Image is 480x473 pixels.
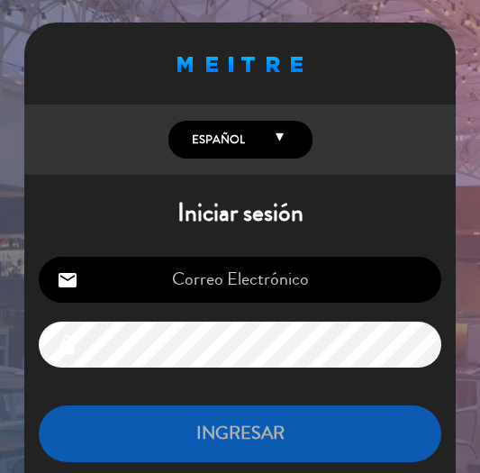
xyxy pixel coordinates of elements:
[187,131,245,149] span: Español
[57,334,78,356] i: lock
[24,198,457,229] h1: Iniciar sesión
[177,57,303,72] img: MEITRE
[39,257,442,303] input: Correo Electrónico
[39,405,442,462] button: INGRESAR
[57,269,78,291] i: email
